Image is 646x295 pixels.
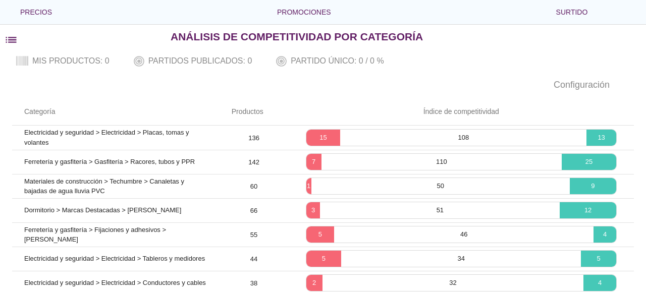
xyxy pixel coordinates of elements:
[171,31,423,42] font: Análisis de competitividad por categoría
[250,207,257,214] font: 66
[437,182,444,190] font: 50
[458,255,465,262] font: 34
[20,8,52,16] font: Precios
[331,6,540,18] font: flecha desplegable
[598,279,602,286] font: 4
[322,255,326,262] font: 5
[269,2,548,22] button: Promociones
[307,182,310,190] font: 1
[459,76,618,94] button: Configuración
[24,206,181,214] font: Dormitorio > Marcas Destacadas > [PERSON_NAME]
[232,107,263,115] font: Productos
[585,158,593,165] font: 25
[24,178,184,195] font: Materiales de construcción > Techumbre > Canaletas y bajadas de agua lluvia PVC
[250,231,257,239] font: 55
[460,230,467,238] font: 46
[312,158,315,165] font: 7
[597,255,600,262] font: 5
[423,107,499,115] font: Índice de competitividad
[554,80,610,90] font: Configuración
[12,2,269,22] button: Precios
[277,8,331,16] font: Promociones
[556,8,588,16] font: Surtido
[437,206,444,214] font: 51
[598,134,605,141] font: 13
[24,107,55,115] font: Categoría
[24,129,189,146] font: Electricidad y seguridad > Electricidad > Placas, tomas y volantes
[250,279,257,287] font: 38
[250,183,257,190] font: 60
[24,158,195,165] font: Ferretería y gasfitería > Gasfitería > Racores, tubos y PPR
[52,6,261,18] font: flecha desplegable
[312,279,316,286] font: 2
[12,97,220,126] th: Categoría: Sin ordenar.
[319,134,327,141] font: 15
[591,182,595,190] font: 9
[4,33,167,47] font: lista de filtros
[584,206,591,214] font: 12
[250,255,257,263] font: 44
[24,255,205,262] font: Electricidad y seguridad > Electricidad > Tableros y medidores
[248,134,259,142] font: 136
[436,158,447,165] font: 110
[248,158,259,166] font: 142
[449,279,456,286] font: 32
[318,230,322,238] font: 5
[220,97,289,126] th: Productos: Sin clasificar.
[458,134,469,141] font: 108
[24,226,166,244] font: Ferretería y gasfitería > Fijaciones y adhesivos > [PERSON_NAME]
[24,279,206,286] font: Electricidad y seguridad > Electricidad > Conductores y cables
[311,206,315,214] font: 3
[603,230,607,238] font: 4
[467,79,552,91] font: ajustes
[289,97,634,126] th: Índice de competitividad: No clasificado.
